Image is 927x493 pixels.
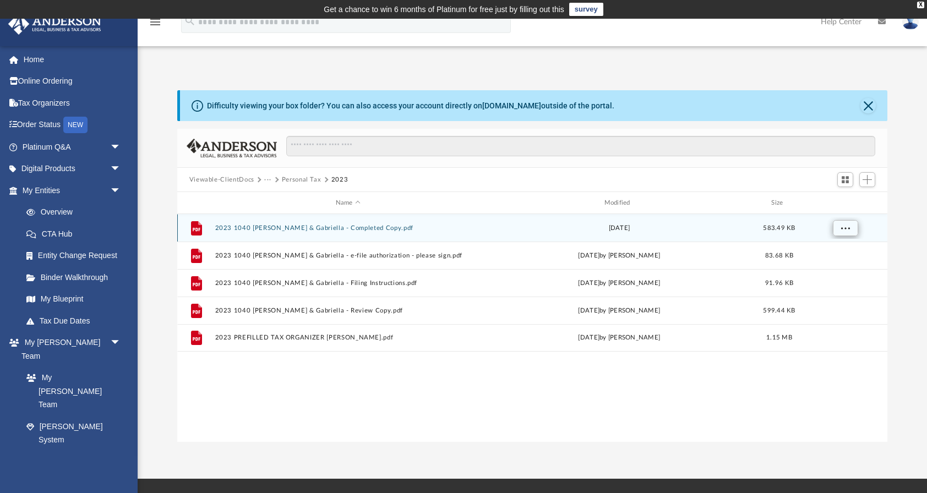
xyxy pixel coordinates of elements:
a: Home [8,48,138,70]
span: 91.96 KB [765,280,793,286]
a: [DOMAIN_NAME] [482,101,541,110]
input: Search files and folders [286,136,875,157]
div: [DATE] [486,223,752,233]
span: 599.44 KB [763,308,795,314]
div: id [806,198,883,208]
div: [DATE] by [PERSON_NAME] [486,278,752,288]
div: Get a chance to win 6 months of Platinum for free just by filling out this [324,3,564,16]
button: 2023 [331,175,348,185]
a: Overview [15,201,138,223]
button: Add [859,172,876,188]
button: More options [832,220,858,237]
button: Close [860,98,876,113]
a: My Blueprint [15,288,132,310]
img: Anderson Advisors Platinum Portal [5,13,105,35]
div: id [182,198,209,208]
button: 2023 1040 [PERSON_NAME] & Gabriella - Review Copy.pdf [215,307,481,314]
a: My Entitiesarrow_drop_down [8,179,138,201]
i: menu [149,15,162,29]
a: Client Referrals [15,451,132,473]
span: 83.68 KB [765,253,793,259]
a: Platinum Q&Aarrow_drop_down [8,136,138,158]
button: More options [832,330,858,346]
a: menu [149,21,162,29]
button: Switch to Grid View [837,172,854,188]
div: [DATE] by [PERSON_NAME] [486,333,752,343]
a: [PERSON_NAME] System [15,415,132,451]
div: [DATE] by [PERSON_NAME] [486,306,752,316]
button: 2023 1040 [PERSON_NAME] & Gabriella - e-file authorization - please sign.pdf [215,252,481,259]
a: Digital Productsarrow_drop_down [8,158,138,180]
button: 2023 PREFILLED TAX ORGANIZER [PERSON_NAME].pdf [215,334,481,341]
button: More options [832,275,858,292]
div: Name [214,198,481,208]
button: More options [832,248,858,264]
button: Viewable-ClientDocs [189,175,254,185]
a: survey [569,3,603,16]
span: arrow_drop_down [110,332,132,354]
span: 1.15 MB [766,335,792,341]
span: 583.49 KB [763,225,795,231]
button: 2023 1040 [PERSON_NAME] & Gabriella - Completed Copy.pdf [215,224,481,232]
div: Modified [486,198,752,208]
div: close [917,2,924,8]
a: CTA Hub [15,223,138,245]
div: Size [757,198,801,208]
div: [DATE] by [PERSON_NAME] [486,251,752,261]
i: search [184,15,196,27]
a: Tax Due Dates [15,310,138,332]
a: Online Ordering [8,70,138,92]
a: Tax Organizers [8,92,138,114]
div: grid [177,214,888,442]
img: User Pic [902,14,919,30]
span: arrow_drop_down [110,136,132,158]
button: Personal Tax [282,175,321,185]
a: My [PERSON_NAME] Teamarrow_drop_down [8,332,132,367]
a: Binder Walkthrough [15,266,138,288]
button: ··· [264,175,271,185]
button: 2023 1040 [PERSON_NAME] & Gabriella - Filing Instructions.pdf [215,280,481,287]
button: More options [832,303,858,319]
div: Difficulty viewing your box folder? You can also access your account directly on outside of the p... [207,100,614,112]
span: arrow_drop_down [110,158,132,180]
span: arrow_drop_down [110,179,132,202]
a: Entity Change Request [15,245,138,267]
a: Order StatusNEW [8,114,138,136]
div: NEW [63,117,88,133]
a: My [PERSON_NAME] Team [15,367,127,416]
